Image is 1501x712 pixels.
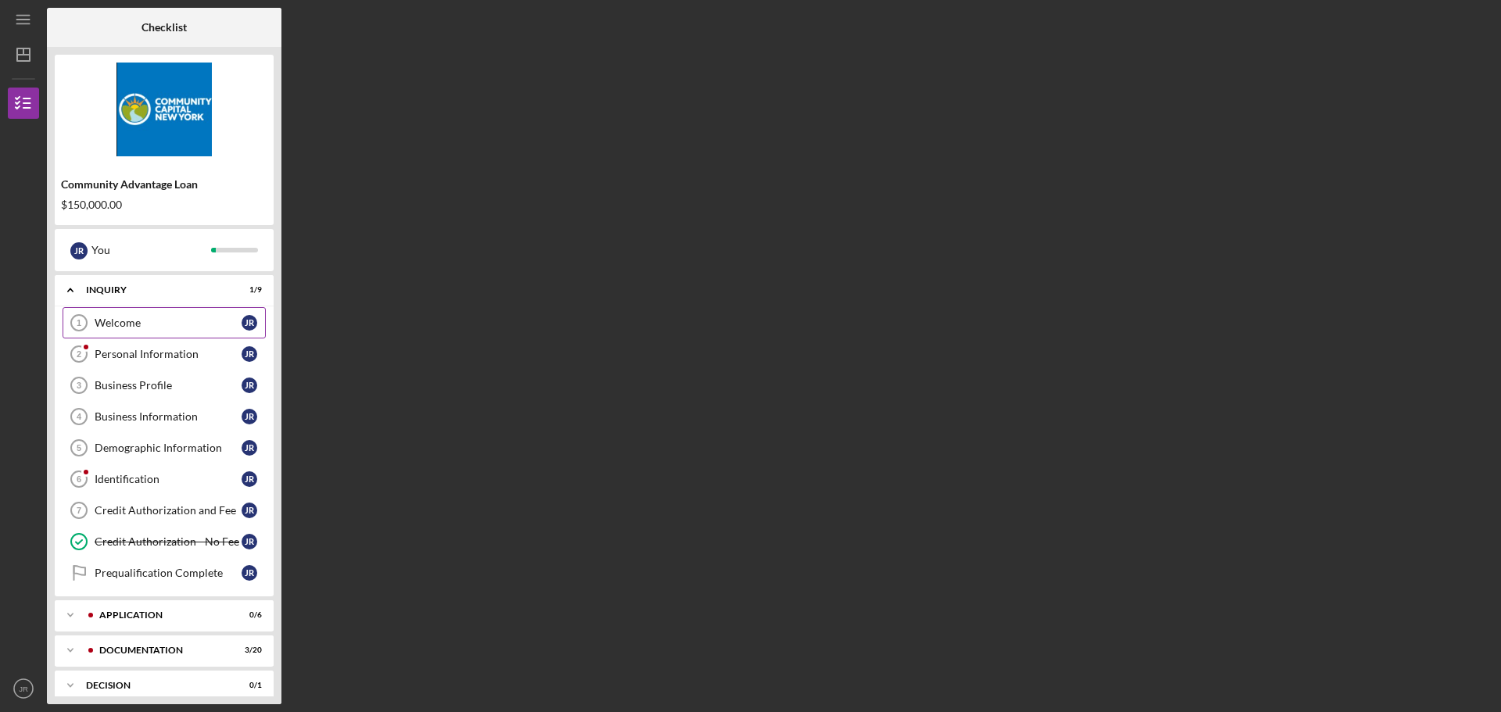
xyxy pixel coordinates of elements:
div: J R [242,565,257,581]
a: 4Business InformationJR [63,401,266,432]
div: J R [242,315,257,331]
div: 0 / 6 [234,610,262,620]
div: 3 / 20 [234,646,262,655]
div: J R [242,503,257,518]
div: Decision [86,681,223,690]
div: J R [242,471,257,487]
div: You [91,237,211,263]
a: 1WelcomeJR [63,307,266,338]
div: Inquiry [86,285,223,295]
div: J R [242,377,257,393]
a: 5Demographic InformationJR [63,432,266,463]
div: Business Profile [95,379,242,392]
tspan: 2 [77,349,81,359]
div: Credit Authorization and Fee [95,504,242,517]
div: Community Advantage Loan [61,178,267,191]
tspan: 1 [77,318,81,327]
div: Prequalification Complete [95,567,242,579]
text: JR [19,685,28,693]
div: J R [242,346,257,362]
div: J R [242,409,257,424]
div: Personal Information [95,348,242,360]
div: J R [242,534,257,549]
a: Credit Authorization - No FeeJR [63,526,266,557]
div: Application [99,610,223,620]
div: 1 / 9 [234,285,262,295]
div: J R [70,242,88,259]
div: Credit Authorization - No Fee [95,535,242,548]
tspan: 6 [77,474,81,484]
div: Business Information [95,410,242,423]
button: JR [8,673,39,704]
a: 6IdentificationJR [63,463,266,495]
div: $150,000.00 [61,199,267,211]
a: 3Business ProfileJR [63,370,266,401]
div: Identification [95,473,242,485]
tspan: 4 [77,412,82,421]
a: 2Personal InformationJR [63,338,266,370]
div: J R [242,440,257,456]
div: Welcome [95,317,242,329]
div: 0 / 1 [234,681,262,690]
tspan: 7 [77,506,81,515]
tspan: 5 [77,443,81,453]
b: Checklist [142,21,187,34]
div: Documentation [99,646,223,655]
a: 7Credit Authorization and FeeJR [63,495,266,526]
a: Prequalification CompleteJR [63,557,266,589]
div: Demographic Information [95,442,242,454]
tspan: 3 [77,381,81,390]
img: Product logo [55,63,274,156]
